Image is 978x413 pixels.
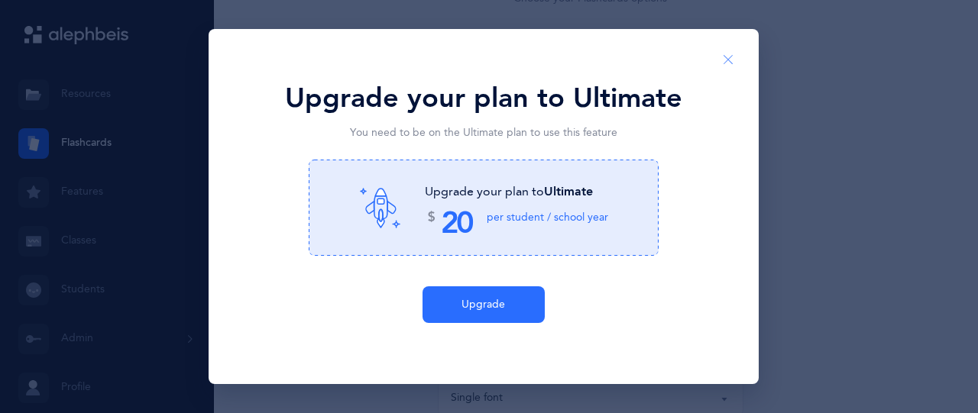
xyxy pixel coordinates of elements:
div: Upgrade your plan to Ultimate [285,78,682,119]
div: You need to be on the Ultimate plan to use this feature [350,125,617,142]
span: 20 [441,206,471,240]
span: Ultimate [544,185,593,198]
span: Upgrade [461,297,505,313]
span: per student / school year [487,211,608,224]
button: Close [710,41,746,79]
div: Upgrade your plan to [425,178,608,205]
img: rocket-star.svg [359,178,400,237]
button: Upgrade [423,286,545,323]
